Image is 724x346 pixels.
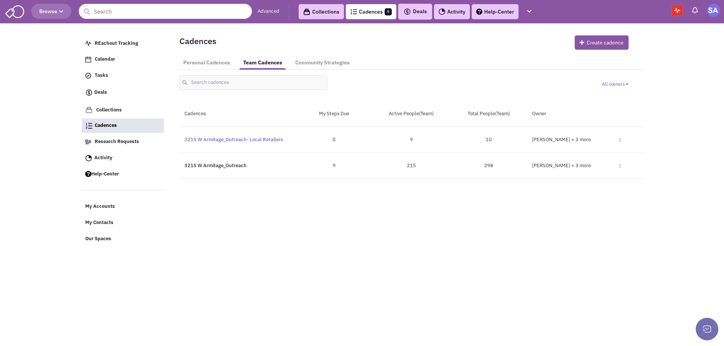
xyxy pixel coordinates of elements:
input: Search [79,4,252,19]
div: Owner [527,110,643,117]
span: Calendar [95,56,115,62]
a: Research Requests [81,135,164,149]
span: Activity [94,154,112,161]
span: Tasks [95,72,108,79]
div: Active People(Team) [373,110,450,117]
div: 9 [295,162,373,169]
span: 9 [385,8,392,15]
img: Research.png [85,140,91,144]
span: My Accounts [85,203,115,210]
span: REachout Tracking [95,40,138,46]
a: Help-Center [81,167,164,181]
a: My Accounts [81,200,164,214]
img: help.png [85,171,91,177]
img: Cadences_logo.png [350,9,357,14]
button: Deals [401,7,429,17]
img: editmenu [620,164,621,168]
img: SmartAdmin [5,4,24,18]
span: My Contacts [85,219,114,226]
img: icon-deals.svg [403,7,411,16]
a: Activity [434,4,470,19]
div: [PERSON_NAME] [532,136,612,143]
span: + 3 more [571,162,591,169]
h2: Cadences [179,38,216,44]
div: 0 [295,136,373,143]
button: Create cadence [575,35,629,50]
a: 3215 W Armitage_Outreach- Local Retailers [184,136,283,143]
img: Calendar.png [85,56,91,62]
a: 3215 W Armitage_Outreach [184,162,247,169]
a: Collections [299,4,344,19]
a: Help-Center [472,4,518,19]
img: help.png [476,9,482,15]
span: Research Requests [95,138,139,145]
div: 298 [450,162,527,169]
img: Sarah Aiyash [707,4,720,17]
img: Activity.png [439,8,445,15]
a: REachout Tracking [81,37,164,51]
img: Activity.png [85,155,92,162]
a: Cadences [82,119,164,133]
span: Collections [96,107,122,113]
a: Personal Cadences [179,56,234,70]
a: Deals [81,85,164,101]
img: icon-collection-lavender-black.svg [303,8,310,15]
a: Cadences9 [346,4,396,19]
span: Deals [403,8,427,15]
a: All owners [602,81,629,87]
div: 9 [373,136,450,143]
div: 215 [373,162,450,169]
div: Total People(Team) [450,110,527,117]
a: Team Cadences [239,56,286,70]
div: [PERSON_NAME] [532,162,612,169]
span: + 3 more [571,136,591,143]
img: icon-deals.svg [85,88,93,97]
input: Search cadences [179,75,328,90]
button: Browse [31,4,71,19]
a: Our Spaces [81,232,164,246]
img: icon-collection-lavender.png [85,106,93,114]
img: icon-tasks.png [85,73,91,79]
a: Calendar [81,52,164,67]
div: 10 [450,136,527,143]
a: Community Strategies [291,56,353,70]
span: Cadences [95,122,117,129]
span: Our Spaces [85,235,111,242]
img: editmenu [620,138,621,142]
a: My Contacts [81,216,164,230]
div: My Steps Due [295,110,373,117]
span: Browse [39,8,63,15]
a: Advanced [258,8,279,15]
a: Tasks [81,69,164,83]
img: Cadences_logo.png [86,123,92,129]
a: Collections [81,103,164,117]
a: Activity [81,151,164,165]
div: Cadences [179,110,296,117]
